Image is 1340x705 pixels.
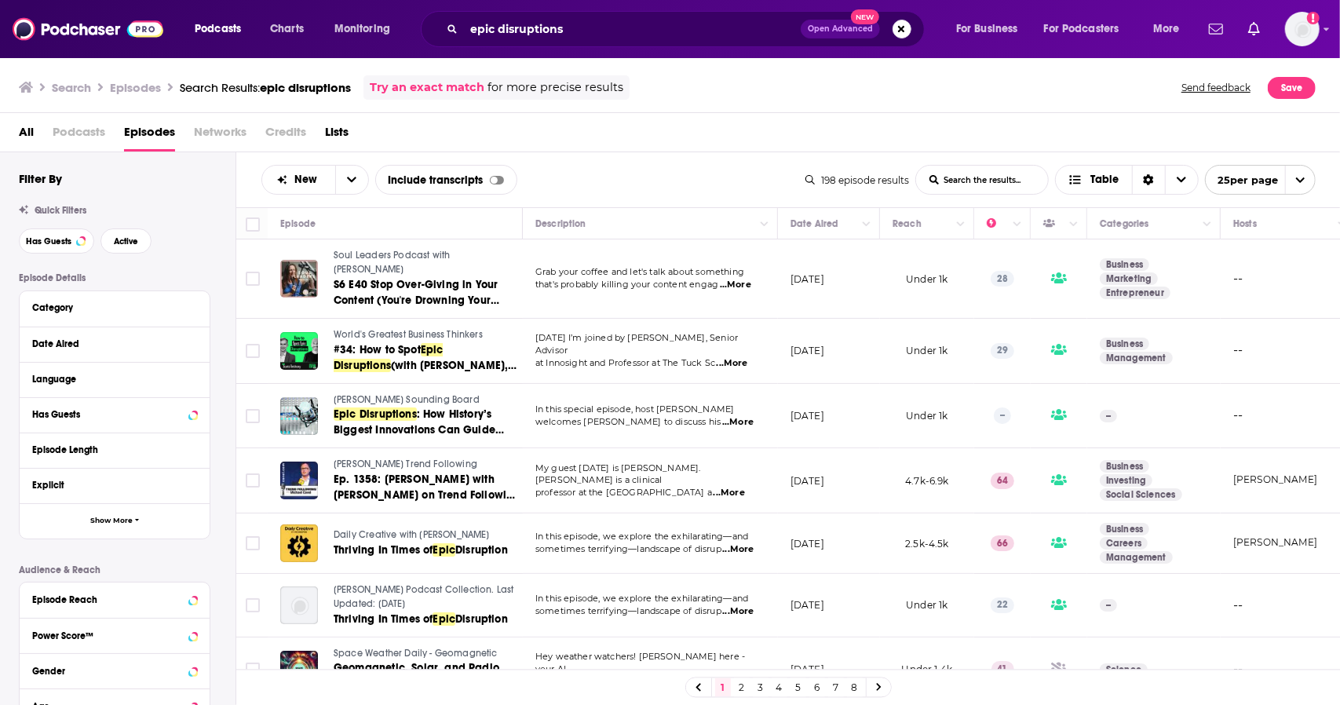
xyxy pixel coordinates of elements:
a: 7 [828,678,844,697]
a: Business [1100,338,1149,350]
a: Ep. 1358: [PERSON_NAME] with [PERSON_NAME] on Trend Following Radio [334,472,520,503]
p: Episode Details [19,272,210,283]
span: Toggle select row [246,344,260,358]
a: #34: How to SpotEpic Disruptions(with [PERSON_NAME], Strategic Advisor and Business School Profes... [334,342,520,374]
div: Search podcasts, credits, & more... [436,11,940,47]
h3: Search [52,80,91,95]
span: Table [1091,174,1119,185]
span: Has Guests [26,237,71,246]
div: Power Score™ [32,630,184,641]
button: Column Actions [1064,215,1083,234]
a: Management [1100,551,1173,564]
img: User Profile [1285,12,1320,46]
a: Careers [1100,537,1148,550]
span: My guest [DATE] is [PERSON_NAME]. [PERSON_NAME] is a clinical [535,462,701,486]
span: ...More [722,543,754,556]
p: 66 [991,535,1014,551]
button: Column Actions [857,215,876,234]
div: Include transcripts [375,165,517,195]
button: open menu [945,16,1038,42]
a: Try an exact match [370,79,484,97]
a: Business [1100,460,1149,473]
button: Show More [20,503,210,539]
a: Soul Leaders Podcast with [PERSON_NAME] [334,249,520,276]
span: 4.7k-6.9k [905,475,949,487]
a: Space Weather Daily - Geomagnetic [334,647,520,661]
h2: Choose View [1055,165,1199,195]
a: [PERSON_NAME] Podcast Collection. Last Updated: [DATE] [334,583,520,611]
span: Epic Disruptions [334,343,443,372]
a: Show notifications dropdown [1203,16,1229,42]
span: In this episode, we explore the exhilarating—and [535,531,748,542]
span: at Innosight and Professor at The Tuck Sc [535,357,715,368]
p: -- [1100,410,1117,422]
span: Under 1k [906,410,947,422]
p: [DATE] [790,344,824,357]
a: [PERSON_NAME] [1233,473,1317,485]
span: Under 1k [906,599,947,611]
div: Language [32,374,187,385]
span: Thriving In Times of [334,612,433,626]
a: 6 [809,678,825,697]
button: open menu [1142,16,1199,42]
span: Grab your coffee and let's talk about something [535,266,744,277]
button: open menu [323,16,411,42]
button: Episode Length [32,440,197,459]
a: 2 [734,678,750,697]
span: Space Weather Daily - Geomagnetic [334,648,498,659]
button: open menu [262,174,335,185]
p: [DATE] [790,537,824,550]
span: Charts [270,18,304,40]
a: Episodes [124,119,175,152]
span: For Podcasters [1044,18,1119,40]
a: Science [1100,663,1148,676]
a: Show notifications dropdown [1242,16,1266,42]
div: Episode Reach [32,594,184,605]
button: Category [32,298,197,317]
button: Send feedback [1177,75,1255,100]
span: Podcasts [53,119,105,152]
button: Gender [32,660,197,680]
div: Power Score [987,214,1009,233]
div: Description [535,214,586,233]
span: ...More [722,416,754,429]
div: Date Aired [790,214,838,233]
p: [DATE] [790,272,824,286]
span: All [19,119,34,152]
div: Episode Length [32,444,187,455]
span: sometimes terrifying—landscape of disrup [535,605,721,616]
a: [PERSON_NAME] [1233,536,1317,548]
a: [PERSON_NAME] Sounding Board [334,393,520,407]
span: Logged in as CaveHenricks [1285,12,1320,46]
span: Toggle select row [246,536,260,550]
a: Search Results:epic disruptions [180,80,351,95]
span: In this episode, we explore the exhilarating—and [535,593,748,604]
div: Date Aired [32,338,187,349]
button: Open AdvancedNew [801,20,880,38]
span: Toggle select row [246,409,260,423]
span: S6 E40 Stop Over-Giving in Your Content (You're Drowning Your Audience) [334,278,499,323]
span: 25 per page [1206,168,1279,192]
a: [PERSON_NAME] Trend Following [334,458,520,472]
span: Under 1k [906,273,947,285]
a: Marketing [1100,272,1158,285]
span: Under 1.4k [902,663,953,675]
button: open menu [335,166,368,194]
span: Epic [433,612,455,626]
p: [DATE] [790,474,824,488]
button: Explicit [32,475,197,495]
span: #34: How to Spot [334,343,421,356]
div: Episode [280,214,316,233]
h2: Filter By [19,171,62,186]
button: Column Actions [1198,215,1217,234]
span: Toggle select row [246,272,260,286]
p: Audience & Reach [19,564,210,575]
button: Power Score™ [32,625,197,645]
span: Credits [265,119,306,152]
p: 41 [991,661,1014,677]
h3: Episodes [110,80,161,95]
span: that's probably killing your content engag [535,279,718,290]
span: ...More [714,487,745,499]
p: [DATE] [790,598,824,612]
div: Categories [1100,214,1148,233]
